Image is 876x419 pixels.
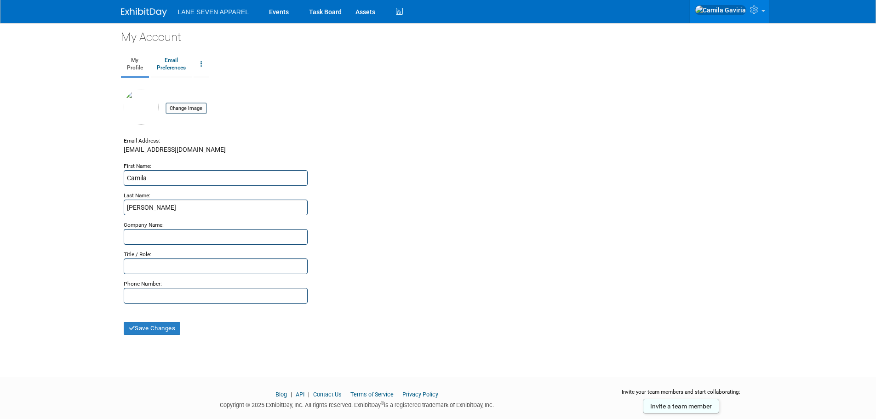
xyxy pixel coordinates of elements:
span: | [343,391,349,398]
span: | [288,391,294,398]
small: Title / Role: [124,251,151,258]
a: Blog [275,391,287,398]
small: Last Name: [124,192,150,199]
a: Privacy Policy [402,391,438,398]
a: API [296,391,304,398]
button: Save Changes [124,322,181,335]
a: Contact Us [313,391,342,398]
img: ExhibitDay [121,8,167,17]
small: Phone Number: [124,281,162,287]
img: Camila Gaviria [695,5,746,15]
a: Terms of Service [350,391,394,398]
div: Copyright © 2025 ExhibitDay, Inc. All rights reserved. ExhibitDay is a registered trademark of Ex... [121,399,594,409]
span: | [306,391,312,398]
span: | [395,391,401,398]
a: Invite a team member [643,399,719,413]
div: My Account [121,23,756,45]
sup: ® [381,401,384,406]
small: First Name: [124,163,151,169]
span: LANE SEVEN APPAREL [178,8,249,16]
small: Email Address: [124,138,160,144]
a: MyProfile [121,53,149,76]
a: EmailPreferences [151,53,192,76]
div: [EMAIL_ADDRESS][DOMAIN_NAME] [124,145,753,161]
div: Invite your team members and start collaborating: [607,388,756,402]
small: Company Name: [124,222,164,228]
